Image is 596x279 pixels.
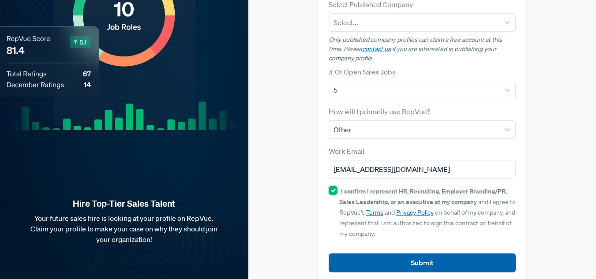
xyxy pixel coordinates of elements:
label: Work Email [329,146,364,156]
span: and I agree to RepVue’s and on behalf of my company, and represent that I am authorized to sign t... [339,187,516,238]
p: Your future sales hire is looking at your profile on RepVue. Claim your profile to make your case... [14,213,234,245]
strong: I confirm I represent HR, Recruiting, Employer Branding/PR, Sales Leadership, or an executive at ... [339,187,507,206]
input: Email [329,160,516,179]
a: Privacy Policy [396,208,434,216]
a: contact us [362,45,391,53]
p: Only published company profiles can claim a free account at this time. Please if you are interest... [329,35,516,63]
a: Terms [366,208,383,216]
strong: Hire Top-Tier Sales Talent [14,198,234,209]
label: How will I primarily use RepVue? [329,106,430,117]
label: # Of Open Sales Jobs [329,67,396,77]
button: Submit [329,253,516,272]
